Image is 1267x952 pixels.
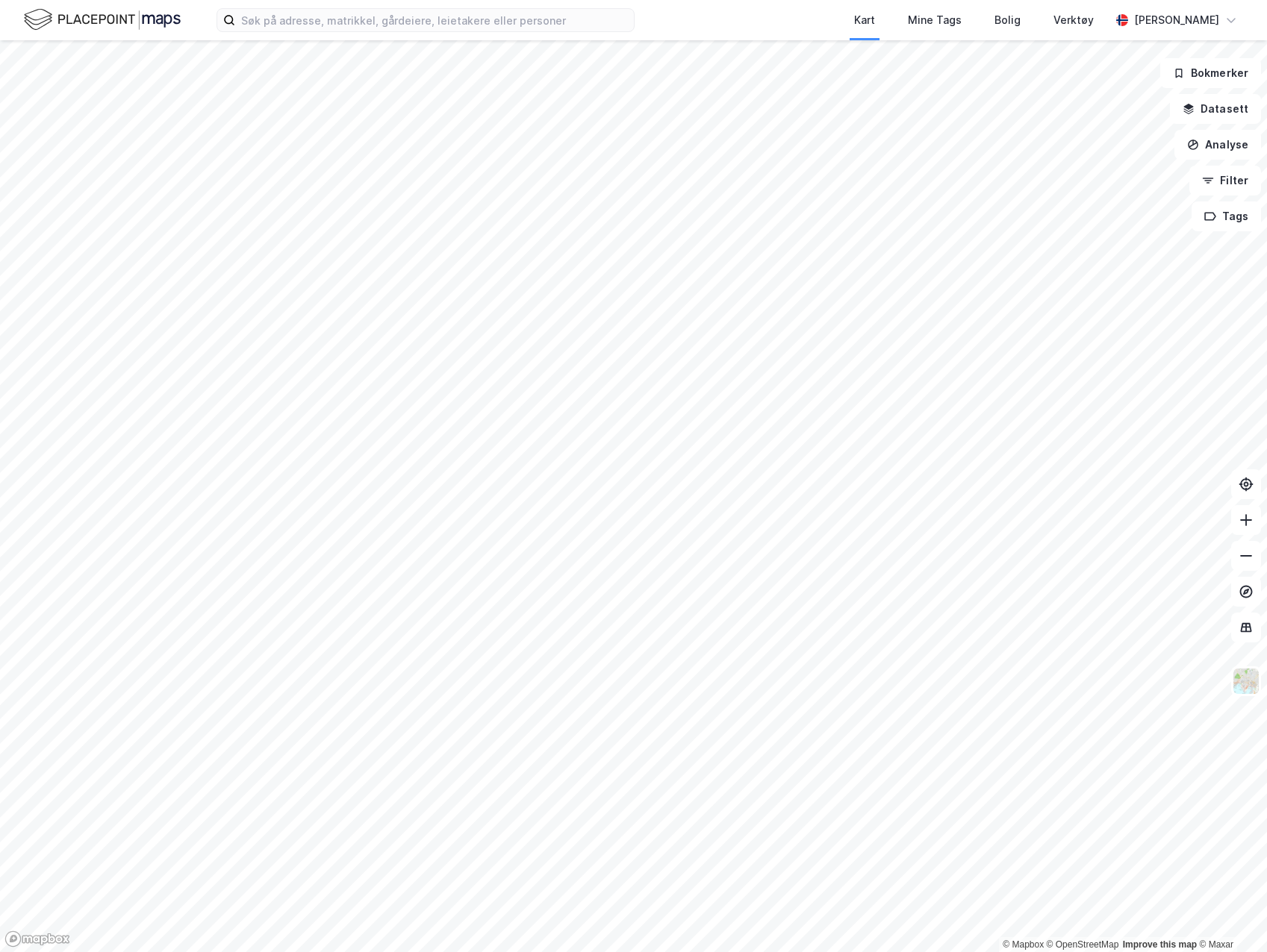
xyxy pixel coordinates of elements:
div: Verktøy [1053,11,1094,29]
a: Mapbox [1003,939,1044,950]
div: [PERSON_NAME] [1134,11,1219,29]
div: Bolig [994,11,1021,29]
a: Improve this map [1123,939,1197,950]
img: logo.f888ab2527a4732fd821a326f86c7f29.svg [24,7,181,33]
button: Bokmerker [1160,58,1261,88]
div: Kart [854,11,875,29]
button: Datasett [1170,94,1261,124]
a: Mapbox homepage [4,930,70,948]
input: Søk på adresse, matrikkel, gårdeiere, leietakere eller personer [235,9,634,31]
a: OpenStreetMap [1047,939,1119,950]
img: Z [1232,667,1260,695]
button: Tags [1192,201,1261,231]
button: Filter [1189,166,1261,195]
div: Mine Tags [908,11,962,29]
iframe: Chat Widget [1192,880,1267,952]
button: Analyse [1174,130,1261,160]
